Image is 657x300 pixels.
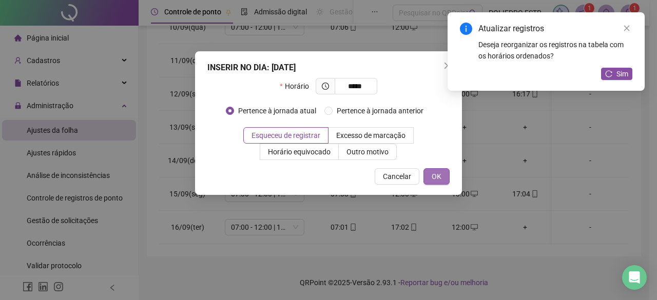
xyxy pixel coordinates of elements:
[605,70,612,77] span: reload
[478,39,632,62] div: Deseja reorganizar os registros na tabela com os horários ordenados?
[383,171,411,182] span: Cancelar
[439,57,456,74] button: Close
[207,62,450,74] div: INSERIR NO DIA : [DATE]
[443,62,452,70] span: close
[322,83,329,90] span: clock-circle
[252,131,320,139] span: Esqueceu de registrar
[601,68,632,80] button: Sim
[375,168,419,185] button: Cancelar
[621,23,632,34] a: Close
[478,23,632,35] div: Atualizar registros
[622,265,647,290] div: Open Intercom Messenger
[623,25,630,32] span: close
[268,148,331,156] span: Horário equivocado
[616,68,628,79] span: Sim
[423,168,450,185] button: OK
[333,105,428,116] span: Pertence à jornada anterior
[460,23,472,35] span: info-circle
[346,148,389,156] span: Outro motivo
[234,105,320,116] span: Pertence à jornada atual
[432,171,441,182] span: OK
[280,78,315,94] label: Horário
[336,131,405,139] span: Excesso de marcação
